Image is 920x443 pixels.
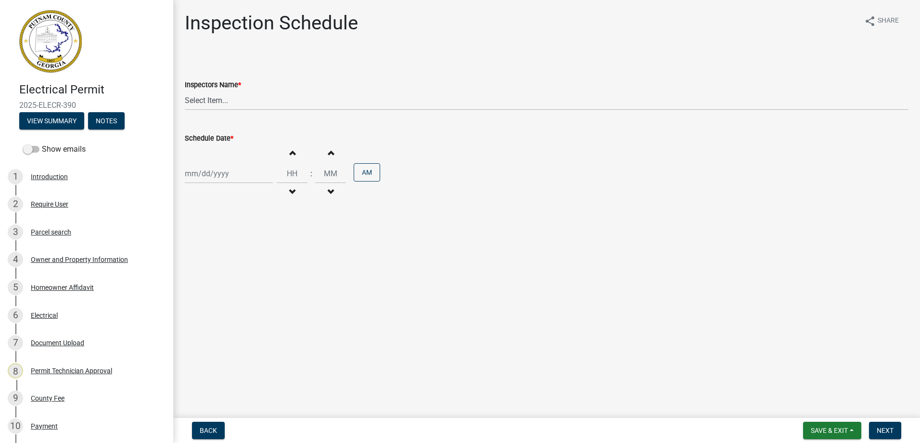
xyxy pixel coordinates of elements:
button: AM [354,163,380,182]
div: Homeowner Affidavit [31,284,94,291]
span: Back [200,427,217,434]
div: Document Upload [31,339,84,346]
div: Electrical [31,312,58,319]
div: 9 [8,391,23,406]
div: 1 [8,169,23,184]
input: Minutes [315,164,346,183]
button: Next [869,422,901,439]
div: 7 [8,335,23,351]
span: Save & Exit [811,427,848,434]
div: 5 [8,280,23,295]
div: Parcel search [31,229,71,235]
button: View Summary [19,112,84,130]
input: mm/dd/yyyy [185,164,273,183]
button: Save & Exit [803,422,861,439]
button: Notes [88,112,125,130]
div: Payment [31,423,58,430]
span: Share [878,15,899,27]
span: Next [877,427,894,434]
i: share [864,15,876,27]
wm-modal-confirm: Summary [19,117,84,125]
div: County Fee [31,395,64,402]
div: 10 [8,418,23,434]
h4: Electrical Permit [19,83,166,97]
div: 3 [8,224,23,240]
div: 2 [8,196,23,212]
wm-modal-confirm: Notes [88,117,125,125]
div: Introduction [31,173,68,180]
input: Hours [277,164,307,183]
div: : [307,168,315,180]
div: 8 [8,363,23,378]
h1: Inspection Schedule [185,12,358,35]
div: 4 [8,252,23,267]
label: Show emails [23,143,86,155]
div: Require User [31,201,68,208]
label: Schedule Date [185,135,233,142]
button: shareShare [856,12,907,30]
div: 6 [8,308,23,323]
button: Back [192,422,225,439]
label: Inspectors Name [185,82,241,89]
div: Owner and Property Information [31,256,128,263]
span: 2025-ELECR-390 [19,101,154,110]
img: Putnam County, Georgia [19,10,82,73]
div: Permit Technician Approval [31,367,112,374]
